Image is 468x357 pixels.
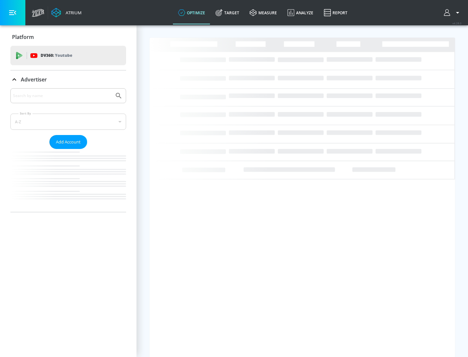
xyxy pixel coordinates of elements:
[173,1,210,24] a: optimize
[51,8,82,18] a: Atrium
[56,138,81,146] span: Add Account
[13,92,111,100] input: Search by name
[452,21,461,25] span: v 4.28.0
[10,114,126,130] div: A-Z
[210,1,244,24] a: Target
[10,149,126,212] nav: list of Advertiser
[10,88,126,212] div: Advertiser
[63,10,82,16] div: Atrium
[244,1,282,24] a: measure
[21,76,47,83] p: Advertiser
[318,1,353,24] a: Report
[10,28,126,46] div: Platform
[12,33,34,41] p: Platform
[19,111,32,116] label: Sort By
[41,52,72,59] p: DV360:
[55,52,72,59] p: Youtube
[282,1,318,24] a: Analyze
[49,135,87,149] button: Add Account
[10,46,126,65] div: DV360: Youtube
[10,70,126,89] div: Advertiser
